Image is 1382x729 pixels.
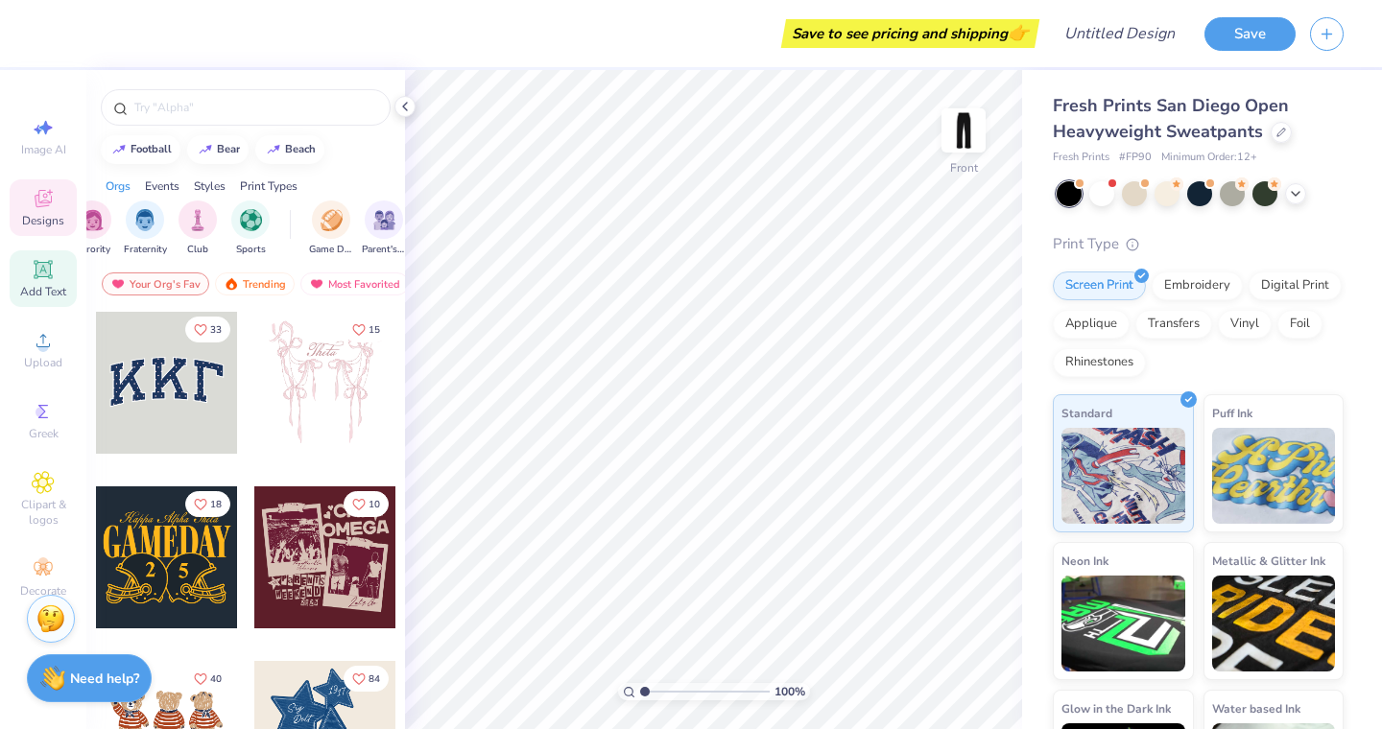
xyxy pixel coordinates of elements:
[1161,150,1257,166] span: Minimum Order: 12 +
[22,213,64,228] span: Designs
[210,500,222,509] span: 18
[1061,428,1185,524] img: Standard
[1218,310,1272,339] div: Vinyl
[231,200,270,257] div: filter for Sports
[1249,271,1342,300] div: Digital Print
[70,670,139,688] strong: Need help?
[110,277,126,291] img: most_fav.gif
[944,111,983,150] img: Front
[1061,698,1171,718] span: Glow in the Dark Ink
[321,209,343,231] img: Game Day Image
[1212,551,1325,571] span: Metallic & Glitter Ink
[1212,698,1300,718] span: Water based Ink
[210,674,222,684] span: 40
[75,243,110,257] span: Sorority
[1053,271,1146,300] div: Screen Print
[1119,150,1152,166] span: # FP90
[131,144,172,154] div: football
[362,200,406,257] div: filter for Parent's Weekend
[132,98,378,117] input: Try "Alpha"
[1053,348,1146,377] div: Rhinestones
[215,272,295,295] div: Trending
[1008,21,1029,44] span: 👉
[187,209,208,231] img: Club Image
[369,674,380,684] span: 84
[179,200,217,257] button: filter button
[786,19,1035,48] div: Save to see pricing and shipping
[29,426,59,441] span: Greek
[344,317,389,342] button: Like
[1277,310,1322,339] div: Foil
[369,325,380,335] span: 15
[1061,403,1112,423] span: Standard
[1152,271,1243,300] div: Embroidery
[73,200,111,257] div: filter for Sorority
[255,135,324,164] button: beach
[106,177,131,195] div: Orgs
[362,200,406,257] button: filter button
[774,683,805,700] span: 100 %
[102,272,209,295] div: Your Org's Fav
[179,200,217,257] div: filter for Club
[300,272,409,295] div: Most Favorited
[124,243,167,257] span: Fraternity
[145,177,179,195] div: Events
[369,500,380,509] span: 10
[1212,428,1336,524] img: Puff Ink
[217,144,240,154] div: bear
[185,317,230,342] button: Like
[266,144,281,155] img: trend_line.gif
[309,200,353,257] button: filter button
[1053,150,1109,166] span: Fresh Prints
[240,209,262,231] img: Sports Image
[198,144,213,155] img: trend_line.gif
[309,200,353,257] div: filter for Game Day
[20,284,66,299] span: Add Text
[134,209,155,231] img: Fraternity Image
[309,243,353,257] span: Game Day
[950,159,978,176] div: Front
[210,325,222,335] span: 33
[1053,233,1344,255] div: Print Type
[20,583,66,599] span: Decorate
[224,277,239,291] img: trending.gif
[185,491,230,517] button: Like
[1053,94,1289,143] span: Fresh Prints San Diego Open Heavyweight Sweatpants
[185,666,230,692] button: Like
[21,142,66,157] span: Image AI
[1204,17,1296,51] button: Save
[1061,551,1108,571] span: Neon Ink
[187,243,208,257] span: Club
[1053,310,1130,339] div: Applique
[73,200,111,257] button: filter button
[101,135,180,164] button: football
[236,243,266,257] span: Sports
[362,243,406,257] span: Parent's Weekend
[240,177,298,195] div: Print Types
[344,491,389,517] button: Like
[10,497,77,528] span: Clipart & logos
[24,355,62,370] span: Upload
[285,144,316,154] div: beach
[231,200,270,257] button: filter button
[187,135,249,164] button: bear
[344,666,389,692] button: Like
[1212,576,1336,671] img: Metallic & Glitter Ink
[124,200,167,257] button: filter button
[309,277,324,291] img: most_fav.gif
[124,200,167,257] div: filter for Fraternity
[82,209,104,231] img: Sorority Image
[1135,310,1212,339] div: Transfers
[1049,14,1190,53] input: Untitled Design
[194,177,226,195] div: Styles
[111,144,127,155] img: trend_line.gif
[1061,576,1185,671] img: Neon Ink
[373,209,395,231] img: Parent's Weekend Image
[1212,403,1252,423] span: Puff Ink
